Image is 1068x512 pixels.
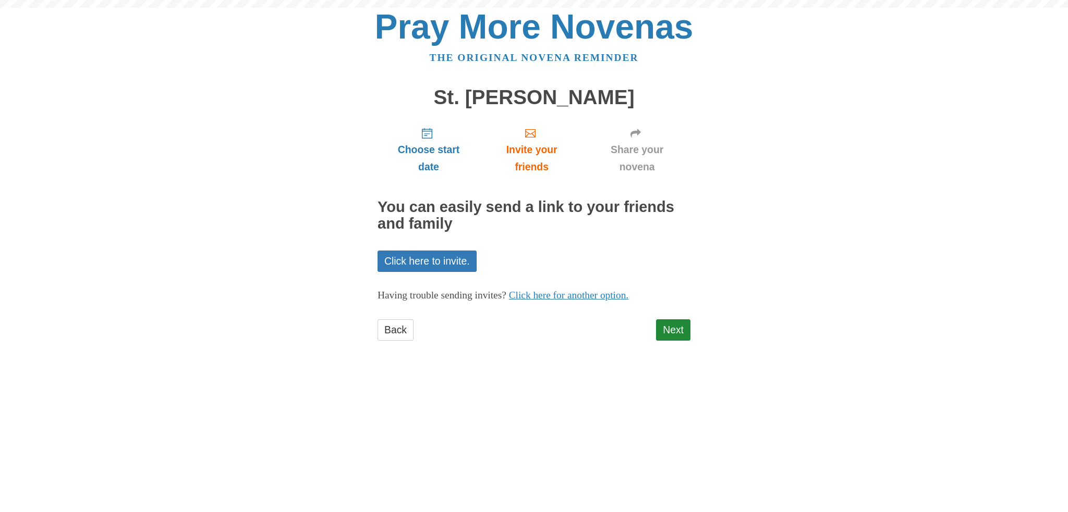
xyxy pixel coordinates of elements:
[430,52,639,63] a: The original novena reminder
[490,141,573,176] span: Invite your friends
[378,251,477,272] a: Click here to invite.
[584,119,690,181] a: Share your novena
[594,141,680,176] span: Share your novena
[388,141,469,176] span: Choose start date
[378,290,506,301] span: Having trouble sending invites?
[378,199,690,232] h2: You can easily send a link to your friends and family
[378,319,414,341] a: Back
[480,119,584,181] a: Invite your friends
[378,86,690,109] h1: St. [PERSON_NAME]
[509,290,629,301] a: Click here for another option.
[375,7,694,46] a: Pray More Novenas
[656,319,690,341] a: Next
[378,119,480,181] a: Choose start date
